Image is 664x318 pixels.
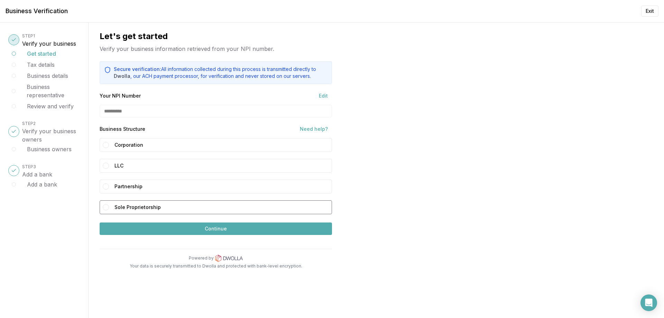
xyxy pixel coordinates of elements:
label: Corporation [114,140,329,150]
button: Exit [641,6,658,17]
button: STEP3Add a bank [22,162,52,179]
button: STEP2Verify your business owners [22,119,80,144]
button: Add a bank [27,180,57,189]
button: Need help? [296,126,332,133]
label: Your NPI Number [100,93,141,98]
button: Business owners [27,145,72,153]
div: Open Intercom Messenger [640,294,657,311]
a: Dwolla [114,73,130,79]
label: Partnership [114,181,329,192]
span: Secure verification: [114,66,161,72]
p: All information collected during this process is transmitted directly to , our ACH payment proces... [114,66,328,80]
div: Business Structure [100,126,145,133]
button: Get started [27,49,56,58]
img: Dwolla [215,255,243,262]
h2: Let's get started [100,31,332,42]
p: Powered by [189,255,214,261]
button: Business representative [27,83,80,99]
button: Continue [100,222,332,235]
span: STEP 3 [22,164,36,169]
h3: Verify your business [22,39,76,48]
button: Business details [27,72,68,80]
p: Your data is securely transmitted to Dwolla and protected with bank-level encryption. [100,263,332,269]
button: Tax details [27,61,55,69]
button: Edit [315,92,332,99]
h3: Verify your business owners [22,127,80,144]
button: Review and verify [27,102,74,110]
h3: Add a bank [22,170,52,179]
label: LLC [114,161,329,171]
label: Sole Proprietorship [114,202,329,212]
span: STEP 2 [22,121,36,126]
h1: Business Verification [6,6,68,16]
button: STEP1Verify your business [22,31,76,48]
p: Verify your business information retrieved from your NPI number. [100,45,332,53]
span: STEP 1 [22,33,35,38]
